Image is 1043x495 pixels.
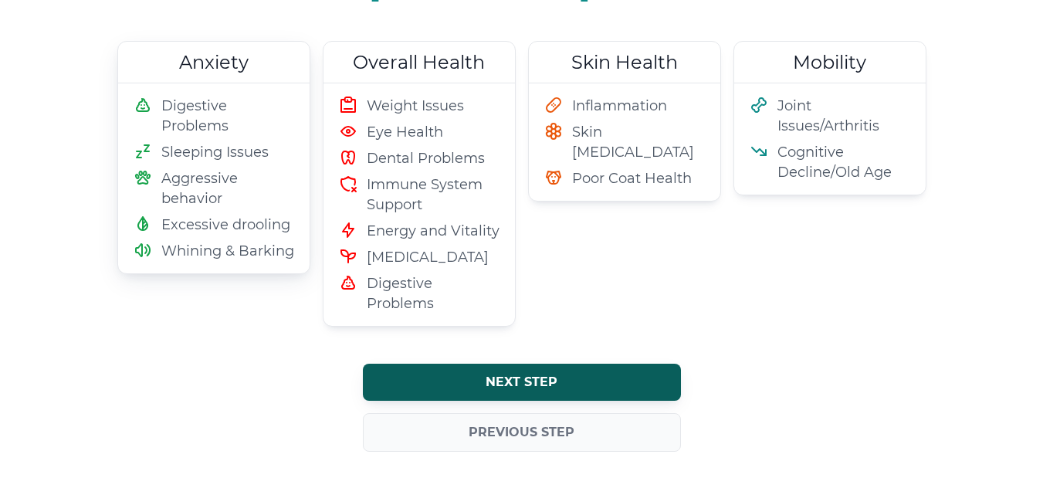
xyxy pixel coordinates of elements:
span: Weight Issues [367,96,464,116]
span: [MEDICAL_DATA] [367,247,489,267]
span: Joint Issues/Arthritis [777,96,910,136]
span: Digestive Problems [161,96,294,136]
h2: Skin Health [529,42,720,83]
span: Aggressive behavior [161,168,294,209]
span: Digestive Problems [367,273,499,314]
span: Dental Problems [367,148,485,168]
span: Energy and Vitality [367,221,499,241]
button: Previous step [363,413,681,452]
span: Sleeping Issues [161,142,269,162]
span: Eye Health [367,122,443,142]
h2: Anxiety [118,42,310,83]
span: Skin [MEDICAL_DATA] [572,122,705,162]
h2: Mobility [734,42,926,83]
span: Previous step [469,425,574,440]
span: Whining & Barking [161,241,294,261]
span: Inflammation [572,96,667,116]
button: Next step [363,364,681,401]
span: Next step [486,375,557,390]
span: Poor Coat Health [572,168,692,188]
h2: Overall Health [323,42,515,83]
span: Cognitive Decline/Old Age [777,142,910,182]
span: Immune System Support [367,175,499,215]
span: Excessive drooling [161,215,290,235]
